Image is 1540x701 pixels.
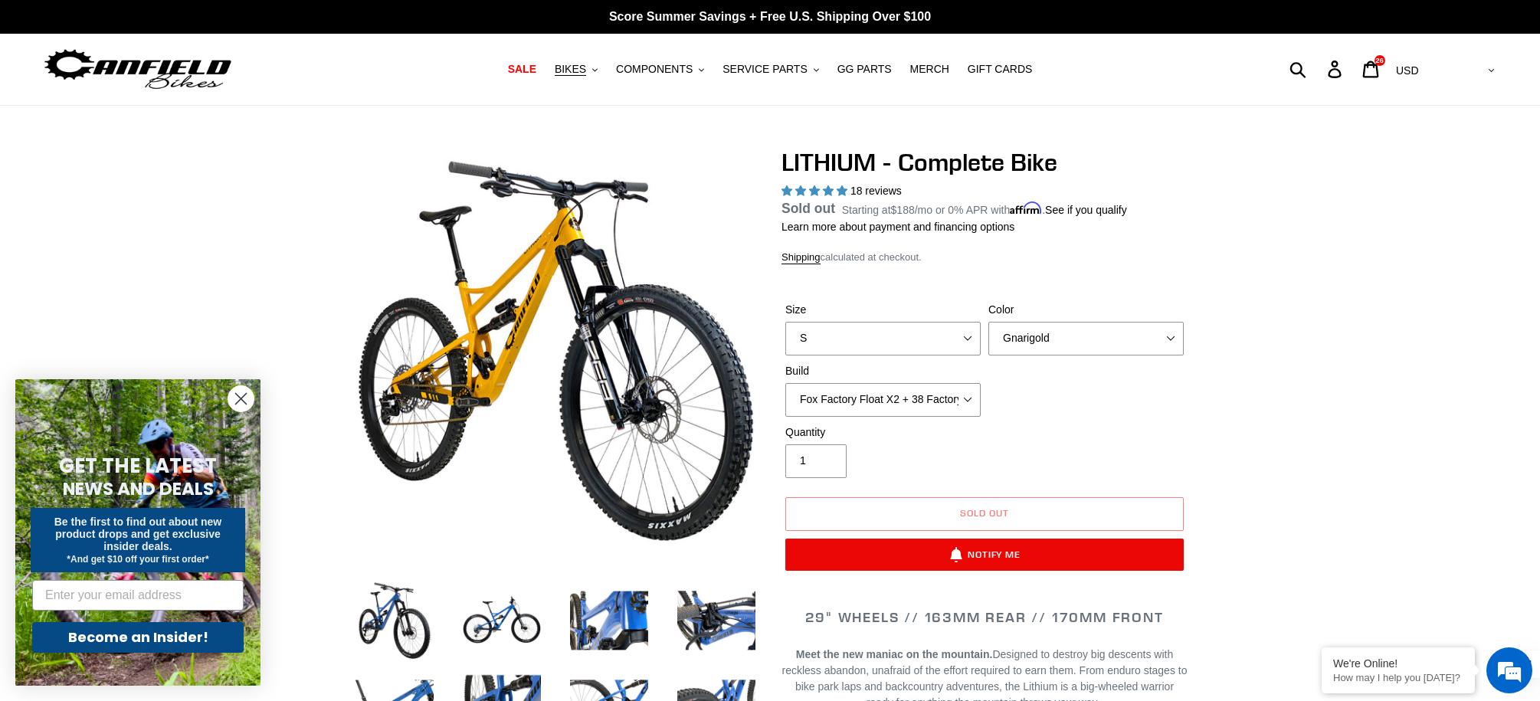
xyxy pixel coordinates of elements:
[785,363,981,379] label: Build
[228,385,254,412] button: Close dialog
[32,622,244,653] button: Become an Insider!
[567,578,651,663] img: Load image into Gallery viewer, LITHIUM - Complete Bike
[903,59,957,80] a: MERCH
[960,507,1009,519] span: Sold out
[1333,672,1463,683] p: How may I help you today?
[722,63,807,76] span: SERVICE PARTS
[1375,57,1384,64] span: 26
[67,554,208,565] span: *And get $10 off your first order*
[352,578,437,663] img: Load image into Gallery viewer, LITHIUM - Complete Bike
[715,59,826,80] button: SERVICE PARTS
[850,185,902,197] span: 18 reviews
[968,63,1033,76] span: GIFT CARDS
[960,59,1040,80] a: GIFT CARDS
[42,45,234,93] img: Canfield Bikes
[842,198,1127,218] p: Starting at /mo or 0% APR with .
[608,59,712,80] button: COMPONENTS
[54,516,222,552] span: Be the first to find out about new product drops and get exclusive insider deals.
[1010,201,1042,215] span: Affirm
[508,63,536,76] span: SALE
[805,608,1163,626] span: 29" WHEELS // 163mm REAR // 170mm FRONT
[781,251,821,264] a: Shipping
[910,63,949,76] span: MERCH
[785,497,1184,531] button: Sold out
[781,250,1188,265] div: calculated at checkout.
[830,59,899,80] a: GG PARTS
[460,578,544,663] img: Load image into Gallery viewer, LITHIUM - Complete Bike
[616,63,693,76] span: COMPONENTS
[547,59,605,80] button: BIKES
[1045,204,1127,216] a: See if you qualify - Learn more about Affirm Financing (opens in modal)
[837,63,892,76] span: GG PARTS
[785,424,981,441] label: Quantity
[1354,53,1390,86] a: 26
[674,578,759,663] img: Load image into Gallery viewer, LITHIUM - Complete Bike
[988,302,1184,318] label: Color
[781,221,1014,233] a: Learn more about payment and financing options
[796,648,993,660] b: Meet the new maniac on the mountain.
[781,185,850,197] span: 5.00 stars
[891,204,915,216] span: $188
[785,539,1184,571] button: Notify Me
[785,302,981,318] label: Size
[1298,52,1337,86] input: Search
[59,452,217,480] span: GET THE LATEST
[500,59,544,80] a: SALE
[1333,657,1463,670] div: We're Online!
[781,148,1188,177] h1: LITHIUM - Complete Bike
[32,580,244,611] input: Enter your email address
[555,63,586,76] span: BIKES
[781,201,835,216] span: Sold out
[63,477,214,501] span: NEWS AND DEALS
